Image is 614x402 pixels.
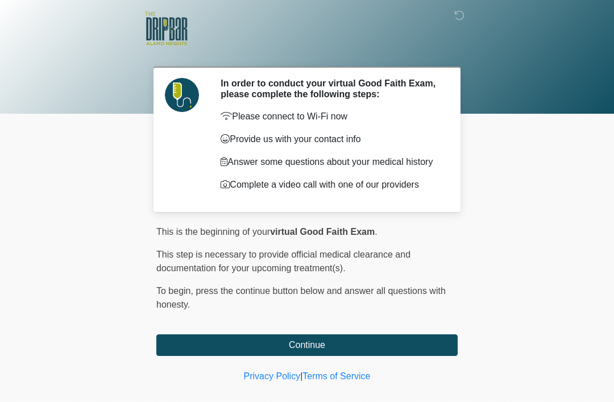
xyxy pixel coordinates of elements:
span: press the continue button below and answer all questions with honesty. [156,286,446,309]
img: Agent Avatar [165,78,199,112]
p: Please connect to Wi-Fi now [221,110,441,123]
span: To begin, [156,286,196,296]
button: Continue [156,334,458,356]
h2: In order to conduct your virtual Good Faith Exam, please complete the following steps: [221,78,441,100]
a: Privacy Policy [244,371,301,381]
span: This is the beginning of your [156,227,270,237]
span: . [375,227,377,237]
p: Answer some questions about your medical history [221,155,441,169]
span: This step is necessary to provide official medical clearance and documentation for your upcoming ... [156,250,410,273]
a: Terms of Service [302,371,370,381]
a: | [300,371,302,381]
img: The DRIPBaR - Alamo Heights Logo [145,9,188,49]
p: Provide us with your contact info [221,132,441,146]
strong: virtual Good Faith Exam [270,227,375,237]
p: Complete a video call with one of our providers [221,178,441,192]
